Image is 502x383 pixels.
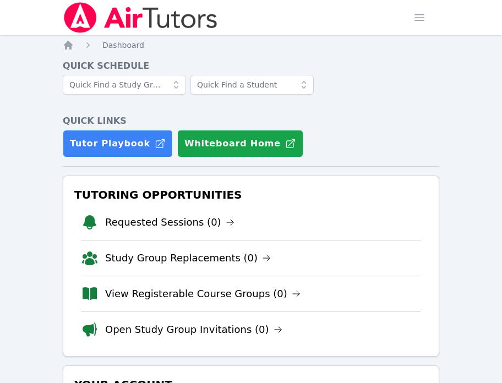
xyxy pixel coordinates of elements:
input: Quick Find a Student [190,75,314,95]
nav: Breadcrumb [63,40,439,51]
a: Requested Sessions (0) [105,215,234,230]
a: Dashboard [102,40,144,51]
img: Air Tutors [63,2,219,33]
input: Quick Find a Study Group [63,75,186,95]
h3: Tutoring Opportunities [72,185,430,205]
a: View Registerable Course Groups (0) [105,286,301,302]
h4: Quick Schedule [63,59,439,73]
h4: Quick Links [63,114,439,128]
span: Dashboard [102,41,144,50]
a: Study Group Replacements (0) [105,250,271,266]
a: Tutor Playbook [63,130,173,157]
button: Whiteboard Home [177,130,303,157]
a: Open Study Group Invitations (0) [105,322,282,337]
